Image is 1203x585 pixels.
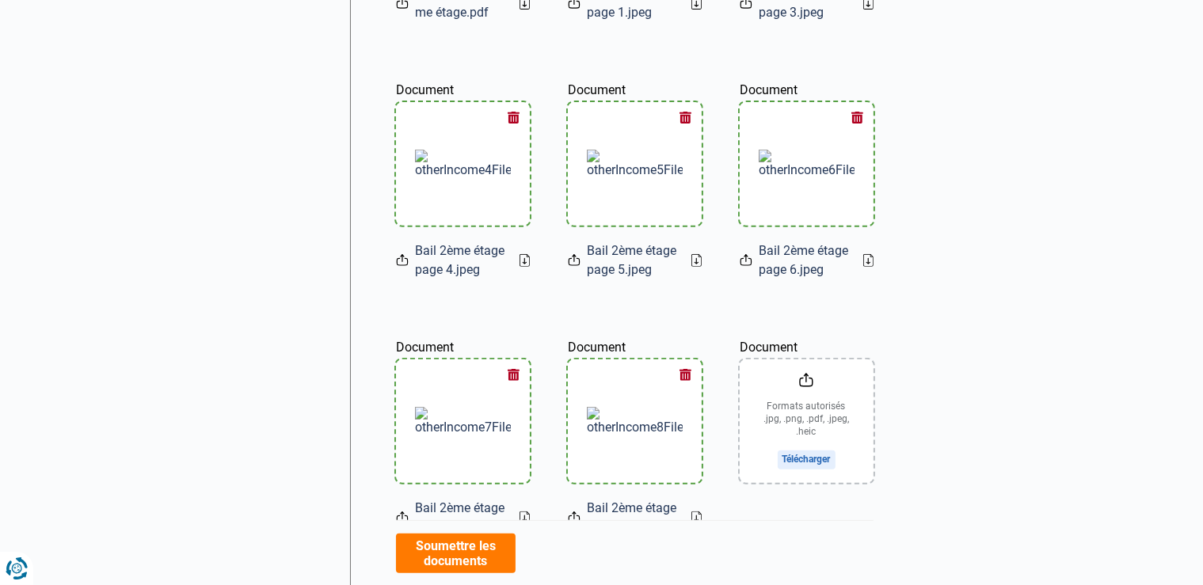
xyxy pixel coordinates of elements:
[415,407,511,435] img: otherIncome7File
[691,254,702,267] a: Download
[587,241,679,279] span: Bail 2ème étage page 5.jpeg
[568,60,702,100] label: Document
[587,407,683,435] img: otherIncome8File
[759,150,855,177] img: otherIncome6File
[415,499,507,537] span: Bail 2ème étage page 7.jpeg
[568,317,702,357] label: Document
[587,150,683,177] img: otherIncome5File
[415,150,511,177] img: otherIncome4File
[740,317,874,357] label: Document
[520,254,530,267] a: Download
[863,254,874,267] a: Download
[759,241,851,279] span: Bail 2ème étage page 6.jpeg
[396,533,516,572] button: Soumettre les documents
[396,317,530,357] label: Document
[587,499,679,537] span: Bail 2ème étage page 8.jpeg
[396,60,530,100] label: Document
[415,241,507,279] span: Bail 2ème étage page 4.jpeg
[740,60,874,100] label: Document
[691,511,702,524] a: Download
[520,511,530,524] a: Download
